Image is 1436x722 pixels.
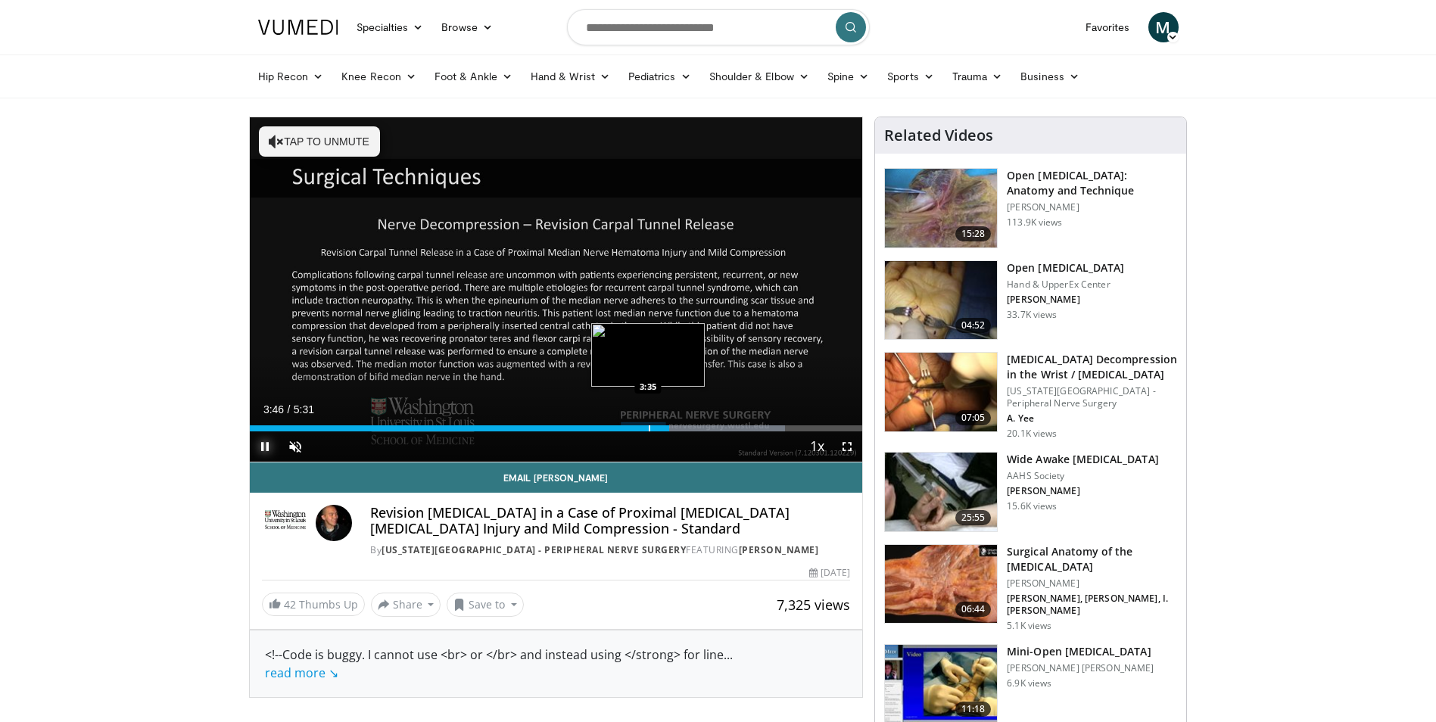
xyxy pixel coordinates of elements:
button: Pause [250,431,280,462]
a: 25:55 Wide Awake [MEDICAL_DATA] AAHS Society [PERSON_NAME] 15.6K views [884,452,1177,532]
a: Hip Recon [249,61,333,92]
div: Progress Bar [250,425,863,431]
a: [US_STATE][GEOGRAPHIC_DATA] - Peripheral Nerve Surgery [382,543,686,556]
p: 6.9K views [1007,677,1051,689]
a: 15:28 Open [MEDICAL_DATA]: Anatomy and Technique [PERSON_NAME] 113.9K views [884,168,1177,248]
span: 42 [284,597,296,612]
h4: Revision [MEDICAL_DATA] in a Case of Proximal [MEDICAL_DATA] [MEDICAL_DATA] Injury and Mild Compr... [370,505,850,537]
div: <!--Code is buggy. I cannot use <br> or </br> and instead using </strong> for line [265,646,848,682]
a: Pediatrics [619,61,700,92]
img: 80b671cc-e6c2-4c30-b4fd-e019560497a8.150x105_q85_crop-smart_upscale.jpg [885,353,997,431]
p: [PERSON_NAME] [1007,294,1124,306]
a: read more ↘ [265,664,338,681]
a: 42 Thumbs Up [262,593,365,616]
span: 15:28 [955,226,992,241]
h3: Open [MEDICAL_DATA] [1007,260,1124,275]
p: 15.6K views [1007,500,1057,512]
button: Unmute [280,431,310,462]
a: Browse [432,12,502,42]
a: Trauma [943,61,1012,92]
span: 7,325 views [777,596,850,614]
p: 20.1K views [1007,428,1057,440]
button: Save to [447,593,524,617]
p: A. Yee [1007,412,1177,425]
p: [PERSON_NAME] [1007,577,1177,590]
img: VuMedi Logo [258,20,338,35]
p: [PERSON_NAME] [1007,485,1159,497]
h3: [MEDICAL_DATA] Decompression in the Wrist / [MEDICAL_DATA] [1007,352,1177,382]
p: [US_STATE][GEOGRAPHIC_DATA] - Peripheral Nerve Surgery [1007,385,1177,409]
span: / [288,403,291,415]
a: Spine [818,61,878,92]
h4: Related Videos [884,126,993,145]
p: 33.7K views [1007,309,1057,321]
a: Business [1011,61,1089,92]
a: Hand & Wrist [522,61,619,92]
span: 04:52 [955,318,992,333]
input: Search topics, interventions [567,9,870,45]
img: image.jpeg [591,323,705,387]
a: Sports [878,61,943,92]
p: 113.9K views [1007,216,1062,229]
span: 06:44 [955,602,992,617]
img: Avatar [316,505,352,541]
span: 07:05 [955,410,992,425]
p: [PERSON_NAME] [PERSON_NAME] [1007,662,1154,674]
div: By FEATURING [370,543,850,557]
span: 5:31 [294,403,314,415]
a: 07:05 [MEDICAL_DATA] Decompression in the Wrist / [MEDICAL_DATA] [US_STATE][GEOGRAPHIC_DATA] - Pe... [884,352,1177,440]
h3: Wide Awake [MEDICAL_DATA] [1007,452,1159,467]
div: [DATE] [809,566,850,580]
button: Fullscreen [832,431,862,462]
img: wide_awake_carpal_tunnel_100008556_2.jpg.150x105_q85_crop-smart_upscale.jpg [885,453,997,531]
p: Hand & UpperEx Center [1007,279,1124,291]
img: Bindra_-_open_carpal_tunnel_2.png.150x105_q85_crop-smart_upscale.jpg [885,169,997,247]
p: AAHS Society [1007,470,1159,482]
a: 06:44 Surgical Anatomy of the [MEDICAL_DATA] [PERSON_NAME] [PERSON_NAME], [PERSON_NAME], I. [PERS... [884,544,1177,632]
a: Specialties [347,12,433,42]
button: Tap to unmute [259,126,380,157]
button: Playback Rate [802,431,832,462]
h3: Surgical Anatomy of the [MEDICAL_DATA] [1007,544,1177,574]
span: ... [265,646,733,681]
a: 04:52 Open [MEDICAL_DATA] Hand & UpperEx Center [PERSON_NAME] 33.7K views [884,260,1177,341]
p: [PERSON_NAME], [PERSON_NAME], I. [PERSON_NAME] [1007,593,1177,617]
span: 3:46 [263,403,284,415]
h3: Open [MEDICAL_DATA]: Anatomy and Technique [1007,168,1177,198]
a: Favorites [1076,12,1139,42]
img: 6bc13ebe-c2d8-4f72-b17c-7e540134e64e.150x105_q85_crop-smart_upscale.jpg [885,545,997,624]
p: 5.1K views [1007,620,1051,632]
span: 11:18 [955,702,992,717]
h3: Mini-Open [MEDICAL_DATA] [1007,644,1154,659]
video-js: Video Player [250,117,863,462]
a: M [1148,12,1179,42]
p: [PERSON_NAME] [1007,201,1177,213]
a: [PERSON_NAME] [739,543,819,556]
img: 54315_0000_3.png.150x105_q85_crop-smart_upscale.jpg [885,261,997,340]
span: 25:55 [955,510,992,525]
button: Share [371,593,441,617]
a: Email [PERSON_NAME] [250,462,863,493]
a: Foot & Ankle [425,61,522,92]
a: Knee Recon [332,61,425,92]
a: Shoulder & Elbow [700,61,818,92]
img: Washington University School of Medicine - Peripheral Nerve Surgery [262,505,310,541]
